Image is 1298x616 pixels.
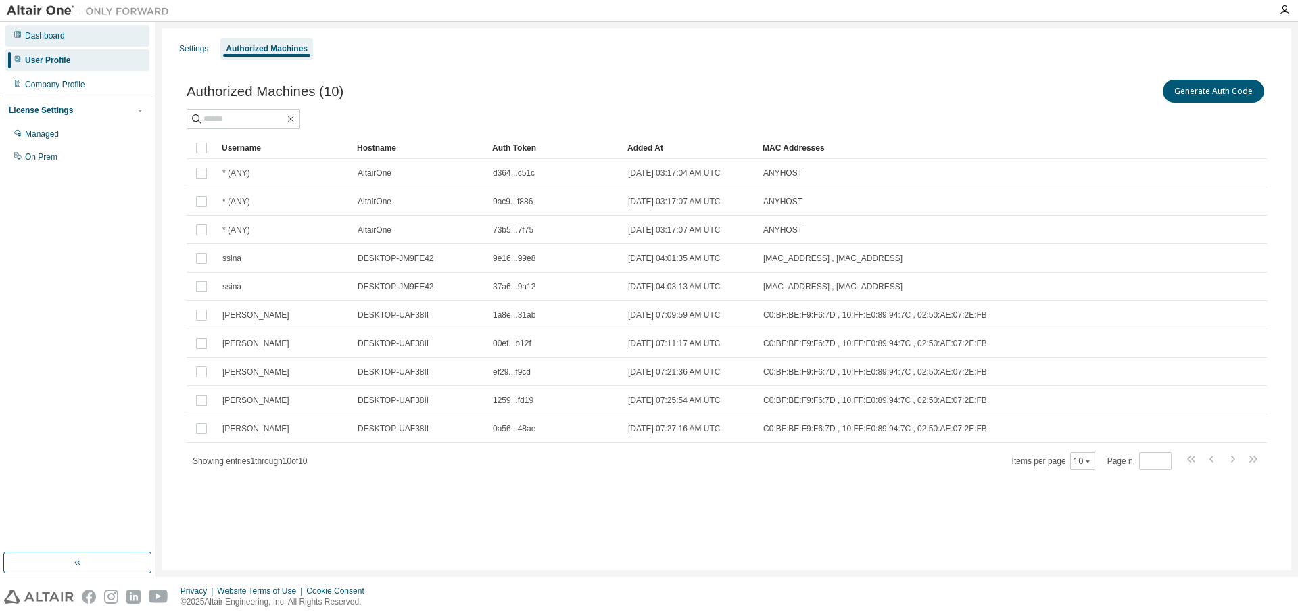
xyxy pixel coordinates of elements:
[628,423,721,434] span: [DATE] 07:27:16 AM UTC
[222,137,346,159] div: Username
[126,590,141,604] img: linkedin.svg
[222,338,289,349] span: [PERSON_NAME]
[25,30,65,41] div: Dashboard
[628,253,721,264] span: [DATE] 04:01:35 AM UTC
[628,366,721,377] span: [DATE] 07:21:36 AM UTC
[187,84,343,99] span: Authorized Machines (10)
[1074,456,1092,467] button: 10
[493,395,533,406] span: 1259...fd19
[493,310,535,321] span: 1a8e...31ab
[627,137,752,159] div: Added At
[222,253,241,264] span: ssina
[358,253,433,264] span: DESKTOP-JM9FE42
[628,395,721,406] span: [DATE] 07:25:54 AM UTC
[358,168,391,179] span: AltairOne
[358,281,433,292] span: DESKTOP-JM9FE42
[493,423,535,434] span: 0a56...48ae
[179,43,208,54] div: Settings
[104,590,118,604] img: instagram.svg
[493,338,531,349] span: 00ef...b12f
[763,310,987,321] span: C0:BF:BE:F9:F6:7D , 10:FF:E0:89:94:7C , 02:50:AE:07:2E:FB
[628,224,721,235] span: [DATE] 03:17:07 AM UTC
[358,395,429,406] span: DESKTOP-UAF38II
[25,128,59,139] div: Managed
[217,586,306,596] div: Website Terms of Use
[763,338,987,349] span: C0:BF:BE:F9:F6:7D , 10:FF:E0:89:94:7C , 02:50:AE:07:2E:FB
[628,338,721,349] span: [DATE] 07:11:17 AM UTC
[226,43,308,54] div: Authorized Machines
[628,168,721,179] span: [DATE] 03:17:04 AM UTC
[493,168,535,179] span: d364...c51c
[358,366,429,377] span: DESKTOP-UAF38II
[628,196,721,207] span: [DATE] 03:17:07 AM UTC
[358,423,429,434] span: DESKTOP-UAF38II
[358,224,391,235] span: AltairOne
[493,224,533,235] span: 73b5...7f75
[628,281,721,292] span: [DATE] 04:03:13 AM UTC
[181,596,372,608] p: © 2025 Altair Engineering, Inc. All Rights Reserved.
[358,338,429,349] span: DESKTOP-UAF38II
[493,366,531,377] span: ef29...f9cd
[82,590,96,604] img: facebook.svg
[763,253,903,264] span: [MAC_ADDRESS] , [MAC_ADDRESS]
[358,196,391,207] span: AltairOne
[7,4,176,18] img: Altair One
[9,105,73,116] div: License Settings
[358,310,429,321] span: DESKTOP-UAF38II
[25,151,57,162] div: On Prem
[763,196,802,207] span: ANYHOST
[149,590,168,604] img: youtube.svg
[763,366,987,377] span: C0:BF:BE:F9:F6:7D , 10:FF:E0:89:94:7C , 02:50:AE:07:2E:FB
[763,423,987,434] span: C0:BF:BE:F9:F6:7D , 10:FF:E0:89:94:7C , 02:50:AE:07:2E:FB
[4,590,74,604] img: altair_logo.svg
[493,196,533,207] span: 9ac9...f886
[763,395,987,406] span: C0:BF:BE:F9:F6:7D , 10:FF:E0:89:94:7C , 02:50:AE:07:2E:FB
[193,456,308,466] span: Showing entries 1 through 10 of 10
[1012,452,1095,470] span: Items per page
[493,253,535,264] span: 9e16...99e8
[222,196,250,207] span: * (ANY)
[306,586,372,596] div: Cookie Consent
[222,366,289,377] span: [PERSON_NAME]
[628,310,721,321] span: [DATE] 07:09:59 AM UTC
[222,224,250,235] span: * (ANY)
[763,137,1125,159] div: MAC Addresses
[222,310,289,321] span: [PERSON_NAME]
[1107,452,1172,470] span: Page n.
[25,79,85,90] div: Company Profile
[222,395,289,406] span: [PERSON_NAME]
[763,224,802,235] span: ANYHOST
[222,423,289,434] span: [PERSON_NAME]
[492,137,617,159] div: Auth Token
[763,281,903,292] span: [MAC_ADDRESS] , [MAC_ADDRESS]
[222,168,250,179] span: * (ANY)
[222,281,241,292] span: ssina
[763,168,802,179] span: ANYHOST
[357,137,481,159] div: Hostname
[181,586,217,596] div: Privacy
[25,55,70,66] div: User Profile
[493,281,535,292] span: 37a6...9a12
[1163,80,1264,103] button: Generate Auth Code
